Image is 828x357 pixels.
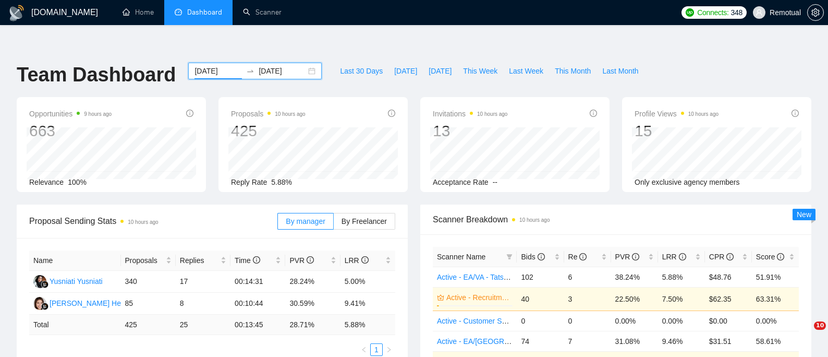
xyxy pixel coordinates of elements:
span: Last Month [602,65,638,77]
span: Replies [180,255,218,266]
td: $62.35 [705,287,752,311]
span: info-circle [632,253,639,260]
span: Proposals [125,255,164,266]
span: setting [808,8,823,17]
button: left [358,343,370,356]
span: PVR [289,256,314,265]
time: 10 hours ago [477,111,507,117]
td: 28.24% [285,271,340,293]
span: Only exclusive agency members [635,178,740,186]
a: 1 [371,344,382,355]
span: left [361,347,367,353]
span: Time [235,256,260,265]
span: to [246,67,254,75]
input: Start date [194,65,242,77]
td: 7 [564,331,611,351]
time: 10 hours ago [519,217,550,223]
time: 10 hours ago [688,111,719,117]
span: info-circle [726,253,734,260]
a: Active - EA/[GEOGRAPHIC_DATA] - Dilip - U.S [437,337,590,346]
iframe: Intercom live chat [793,322,818,347]
span: Opportunities [29,108,112,120]
li: Previous Page [358,343,370,356]
button: right [383,343,395,356]
h1: Team Dashboard [17,63,176,87]
li: Next Page [383,343,395,356]
td: 9.41% [340,293,395,315]
button: [DATE] [388,63,423,79]
span: PVR [615,253,640,261]
td: Total [29,315,121,335]
td: 7.50% [658,287,705,311]
img: YY [33,275,46,288]
td: 3 [564,287,611,311]
span: Relevance [29,178,64,186]
button: Last 30 Days [334,63,388,79]
td: $0.00 [705,311,752,331]
td: 5.00% [340,271,395,293]
input: End date [259,65,306,77]
span: Re [568,253,587,261]
span: LRR [662,253,686,261]
td: 00:13:45 [230,315,285,335]
td: 0.00% [752,311,799,331]
span: [DATE] [429,65,452,77]
time: 10 hours ago [128,219,158,225]
td: 5.88 % [340,315,395,335]
img: gigradar-bm.png [41,303,48,310]
td: $31.51 [705,331,752,351]
span: Acceptance Rate [433,178,489,186]
div: 425 [231,121,306,141]
td: 31.08% [611,331,658,351]
td: 0.00% [611,311,658,331]
td: 22.50% [611,287,658,311]
li: 1 [370,343,383,356]
span: Scanner Name [437,253,485,261]
span: info-circle [307,256,314,264]
span: right [386,347,392,353]
span: user [756,9,763,16]
td: 74 [517,331,564,351]
div: [PERSON_NAME] Heart [50,297,129,309]
a: Active - EA/VA - Tats - Worldwide [437,273,544,281]
div: Yusniati Yusniati [50,276,103,287]
span: Last Week [509,65,543,77]
a: Active - Customer Support - Tats - U.S [437,317,561,325]
span: dashboard [175,8,182,16]
a: homeHome [123,8,154,17]
a: Active - Recruitment -Dilip - US General [446,292,510,303]
span: Reply Rate [231,178,267,186]
span: -- [493,178,497,186]
span: info-circle [679,253,686,260]
td: 8 [176,293,230,315]
span: This Month [555,65,591,77]
span: info-circle [388,110,395,117]
span: info-circle [253,256,260,264]
button: setting [807,4,824,21]
img: logo [8,5,25,21]
td: 340 [121,271,176,293]
td: 25 [176,315,230,335]
td: 85 [121,293,176,315]
button: This Month [549,63,596,79]
span: 348 [731,7,742,18]
td: 51.91% [752,267,799,287]
span: filter [504,249,515,265]
button: Last Month [596,63,644,79]
span: New [797,210,811,219]
td: 0 [517,311,564,331]
span: info-circle [186,110,193,117]
a: setting [807,8,824,17]
span: Last 30 Days [340,65,383,77]
span: Bids [521,253,544,261]
span: info-circle [579,253,587,260]
td: 17 [176,271,230,293]
span: 100% [68,178,87,186]
span: info-circle [590,110,597,117]
div: 15 [635,121,719,141]
span: info-circle [361,256,369,264]
div: 663 [29,121,112,141]
td: 102 [517,267,564,287]
img: KH [33,297,46,310]
img: upwork-logo.png [686,8,694,17]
